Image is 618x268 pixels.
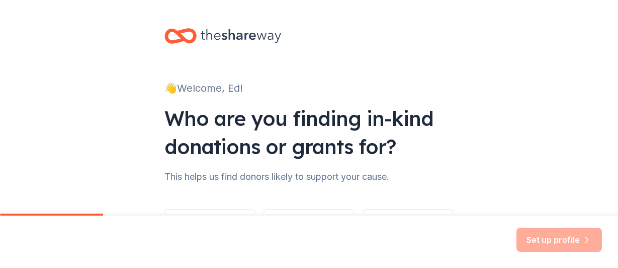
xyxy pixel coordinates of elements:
[164,209,255,257] button: Nonprofit
[164,104,454,161] div: Who are you finding in-kind donations or grants for?
[164,80,454,96] div: 👋 Welcome, Ed!
[263,209,355,257] button: Other group
[164,169,454,185] div: This helps us find donors likely to support your cause.
[363,209,454,257] button: Individual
